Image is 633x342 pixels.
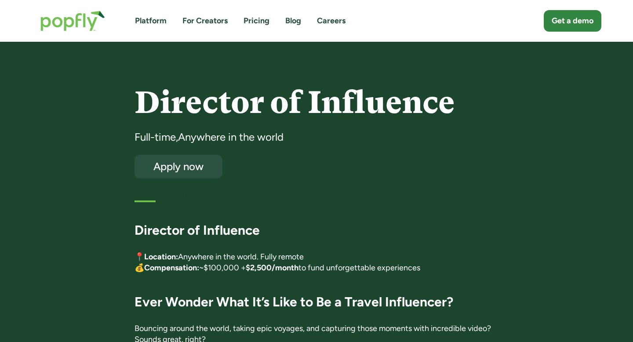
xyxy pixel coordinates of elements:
a: home [32,2,114,40]
a: Apply now [135,155,222,178]
strong: Ever Wonder What It’s Like to Be a Travel Influencer? [135,294,453,310]
div: Anywhere in the world [178,130,284,144]
a: Careers [317,15,346,26]
div: Get a demo [552,15,593,26]
p: 📍 Anywhere in the world. Fully remote 💰 ~$100,000 + to fund unforgettable experiences [135,251,499,273]
strong: Location: [144,252,178,262]
a: Blog [285,15,301,26]
h4: Director of Influence [135,86,499,120]
div: Apply now [142,161,215,172]
strong: Compensation: [144,263,199,273]
a: Pricing [244,15,269,26]
strong: $2,500/month [246,263,298,273]
div: Full-time [135,130,176,144]
a: For Creators [182,15,228,26]
strong: Director of Influence [135,222,260,238]
a: Get a demo [544,10,601,32]
div: [DATE] [182,189,499,200]
h5: First listed: [135,189,175,200]
div: , [176,130,178,144]
a: Platform [135,15,167,26]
